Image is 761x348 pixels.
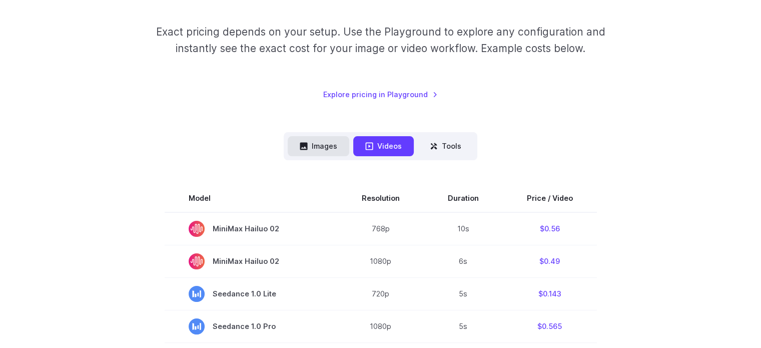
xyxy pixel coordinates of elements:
button: Videos [353,136,414,156]
td: $0.56 [503,212,597,245]
a: Explore pricing in Playground [323,89,438,100]
th: Resolution [338,184,424,212]
td: $0.49 [503,245,597,277]
th: Price / Video [503,184,597,212]
td: 1080p [338,310,424,342]
td: 5s [424,277,503,310]
td: 1080p [338,245,424,277]
td: 10s [424,212,503,245]
td: 720p [338,277,424,310]
td: 5s [424,310,503,342]
td: $0.565 [503,310,597,342]
span: MiniMax Hailuo 02 [189,221,314,237]
th: Duration [424,184,503,212]
th: Model [165,184,338,212]
span: Seedance 1.0 Lite [189,286,314,302]
td: $0.143 [503,277,597,310]
span: Seedance 1.0 Pro [189,318,314,334]
td: 6s [424,245,503,277]
span: MiniMax Hailuo 02 [189,253,314,269]
button: Images [288,136,349,156]
p: Exact pricing depends on your setup. Use the Playground to explore any configuration and instantl... [137,24,624,57]
td: 768p [338,212,424,245]
button: Tools [418,136,473,156]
